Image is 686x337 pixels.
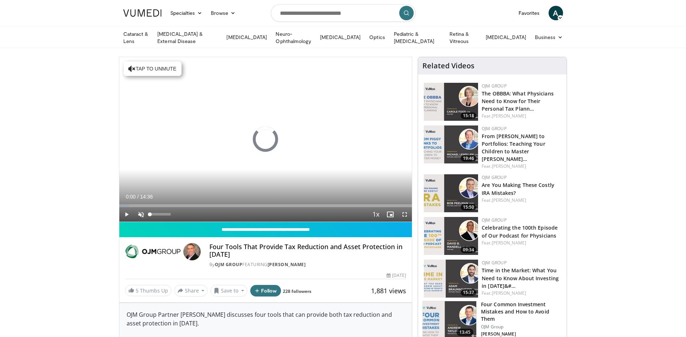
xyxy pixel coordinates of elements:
img: VuMedi Logo [123,9,162,17]
a: OJM Group [482,125,507,132]
button: Playback Rate [368,207,383,222]
h4: Four Tools That Provide Tax Reduction and Asset Protection in [DATE] [209,243,406,259]
span: 15:18 [461,112,476,119]
button: Share [174,285,208,297]
button: Unmute [134,207,148,222]
div: Progress Bar [119,204,412,207]
a: 15:18 [424,83,478,121]
a: 228 followers [283,288,311,294]
a: 09:34 [424,217,478,255]
div: Feat. [482,197,561,204]
div: Feat. [482,163,561,170]
a: 5 Thumbs Up [125,285,171,296]
a: Time in the Market: What You Need to Know About Investing in [DATE]&#… [482,267,559,289]
a: Specialties [166,6,207,20]
img: 282c92bf-9480-4465-9a17-aeac8df0c943.150x105_q85_crop-smart_upscale.jpg [424,125,478,163]
a: From [PERSON_NAME] to Portfolios: Teaching Your Children to Master [PERSON_NAME]… [482,133,545,162]
a: [PERSON_NAME] [492,197,526,203]
div: [DATE] [387,272,406,279]
button: Enable picture-in-picture mode [383,207,397,222]
a: [PERSON_NAME] [268,261,306,268]
span: 15:50 [461,204,476,210]
span: 5 [136,287,139,294]
a: [MEDICAL_DATA] & External Disease [153,30,222,45]
a: OJM Group [215,261,243,268]
a: [PERSON_NAME] [492,163,526,169]
div: Feat. [482,290,561,297]
a: OJM Group [482,260,507,266]
div: By FEATURING [209,261,406,268]
a: [MEDICAL_DATA] [222,30,271,44]
video-js: Video Player [119,57,412,222]
a: Cataract & Lens [119,30,153,45]
a: OJM Group [482,174,507,180]
a: The OBBBA: What Physicians Need to Know for Their Personal Tax Plann… [482,90,554,112]
button: Follow [250,285,281,297]
a: Pediatric & [MEDICAL_DATA] [389,30,445,45]
img: 4b415aee-9520-4d6f-a1e1-8e5e22de4108.150x105_q85_crop-smart_upscale.jpg [424,174,478,212]
p: OJM Group [481,324,562,330]
span: 09:34 [461,247,476,253]
a: [MEDICAL_DATA] [316,30,365,44]
button: Save to [210,285,247,297]
a: [MEDICAL_DATA] [481,30,531,44]
a: Neuro-Ophthalmology [271,30,316,45]
a: OJM Group [482,83,507,89]
img: OJM Group [125,243,180,260]
button: Tap to unmute [124,61,182,76]
a: 19:46 [424,125,478,163]
a: Optics [365,30,389,44]
img: 6db954da-78c7-423b-8725-5b22ebd502b2.150x105_q85_crop-smart_upscale.jpg [424,83,478,121]
button: Play [119,207,134,222]
a: OJM Group [482,217,507,223]
h4: Related Videos [422,61,474,70]
a: Browse [206,6,240,20]
div: Feat. [482,240,561,246]
a: [PERSON_NAME] [492,113,526,119]
button: Fullscreen [397,207,412,222]
a: A [549,6,563,20]
a: Are You Making These Costly IRA Mistakes? [482,182,554,196]
a: [PERSON_NAME] [492,240,526,246]
a: 15:37 [424,260,478,298]
a: [PERSON_NAME] [492,290,526,296]
img: cfc453be-3f74-41d3-a301-0743b7c46f05.150x105_q85_crop-smart_upscale.jpg [424,260,478,298]
a: Favorites [514,6,544,20]
div: Feat. [482,113,561,119]
span: 19:46 [461,155,476,162]
p: [PERSON_NAME] [481,331,562,337]
span: 14:36 [140,194,153,200]
a: Retina & Vitreous [445,30,481,45]
a: Business [531,30,567,44]
div: Volume Level [150,213,171,216]
span: 1,881 views [371,286,406,295]
h3: Four Common Investment Mistakes and How to Avoid Them [481,301,562,323]
img: 7438bed5-bde3-4519-9543-24a8eadaa1c2.150x105_q85_crop-smart_upscale.jpg [424,217,478,255]
input: Search topics, interventions [271,4,416,22]
span: / [137,194,139,200]
span: 0:00 [126,194,136,200]
a: Celebrating the 100th Episode of Our Podcast for Physicians [482,224,558,239]
img: Avatar [183,243,201,260]
span: 15:37 [461,289,476,296]
span: 13:45 [456,329,474,336]
a: 15:50 [424,174,478,212]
